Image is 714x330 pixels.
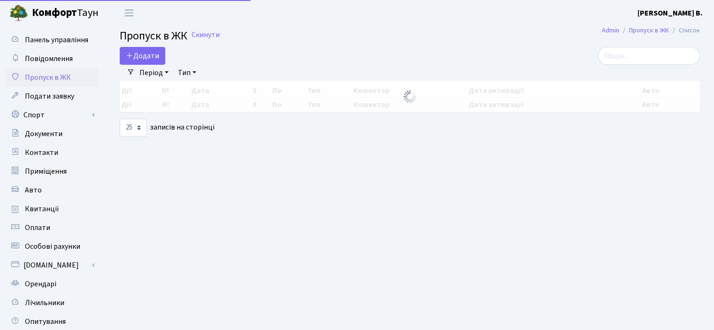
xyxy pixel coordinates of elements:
label: записів на сторінці [120,119,215,137]
button: Переключити навігацію [117,5,141,21]
span: Опитування [25,316,66,327]
span: Повідомлення [25,54,73,64]
nav: breadcrumb [588,21,714,40]
a: Документи [5,124,99,143]
span: Квитанції [25,204,59,214]
a: Скинути [192,31,220,39]
a: Повідомлення [5,49,99,68]
input: Пошук... [598,47,700,65]
span: Таун [32,5,99,21]
a: Admin [602,25,619,35]
b: Комфорт [32,5,77,20]
a: Подати заявку [5,87,99,106]
span: Особові рахунки [25,241,80,252]
span: Оплати [25,223,50,233]
span: Подати заявку [25,91,74,101]
img: Обробка... [402,89,417,104]
a: Приміщення [5,162,99,181]
a: Лічильники [5,293,99,312]
select: записів на сторінці [120,119,147,137]
b: [PERSON_NAME] В. [637,8,703,18]
a: Пропуск в ЖК [629,25,669,35]
img: logo.png [9,4,28,23]
a: Пропуск в ЖК [5,68,99,87]
a: Оплати [5,218,99,237]
a: Авто [5,181,99,200]
a: Період [136,65,172,81]
a: [PERSON_NAME] В. [637,8,703,19]
span: Приміщення [25,166,67,177]
span: Контакти [25,147,58,158]
span: Лічильники [25,298,64,308]
a: Квитанції [5,200,99,218]
li: Список [669,25,700,36]
span: Авто [25,185,42,195]
a: Панель управління [5,31,99,49]
a: Контакти [5,143,99,162]
span: Додати [126,51,159,61]
a: Особові рахунки [5,237,99,256]
span: Пропуск в ЖК [120,28,187,44]
span: Пропуск в ЖК [25,72,71,83]
a: Спорт [5,106,99,124]
span: Панель управління [25,35,88,45]
a: Додати [120,47,165,65]
span: Орендарі [25,279,56,289]
a: Тип [174,65,200,81]
a: [DOMAIN_NAME] [5,256,99,275]
a: Орендарі [5,275,99,293]
span: Документи [25,129,62,139]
